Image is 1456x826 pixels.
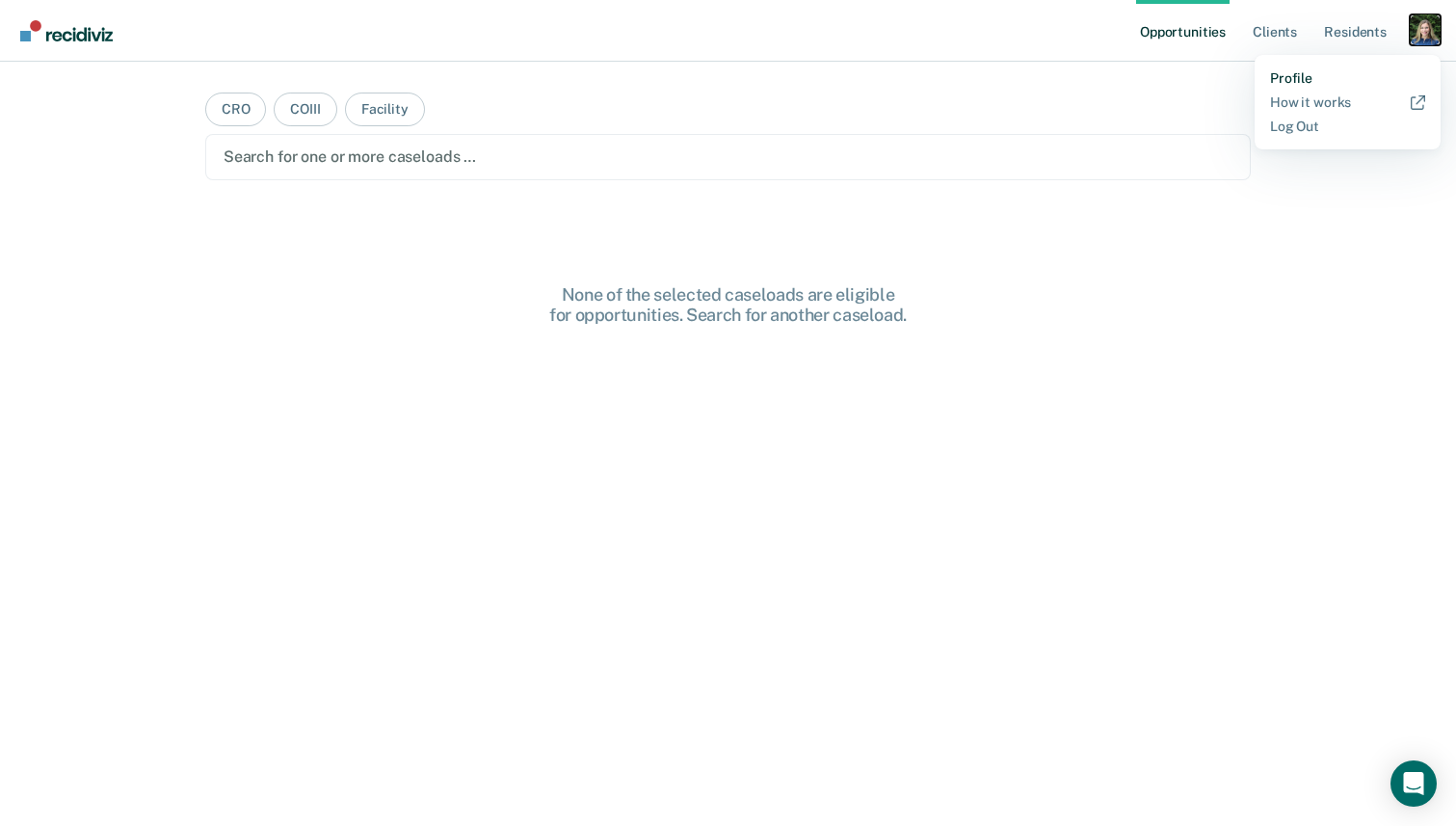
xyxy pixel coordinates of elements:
[345,93,425,126] button: Facility
[1390,760,1437,807] div: Open Intercom Messenger
[1270,119,1425,135] a: Log Out
[1410,14,1441,45] button: Profile dropdown button
[1270,94,1425,111] a: How it works
[274,93,336,126] button: COIII
[205,93,267,126] button: CRO
[420,284,1037,326] div: None of the selected caseloads are eligible for opportunities. Search for another caseload.
[1270,70,1425,87] a: Profile
[20,20,113,41] img: Recidiviz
